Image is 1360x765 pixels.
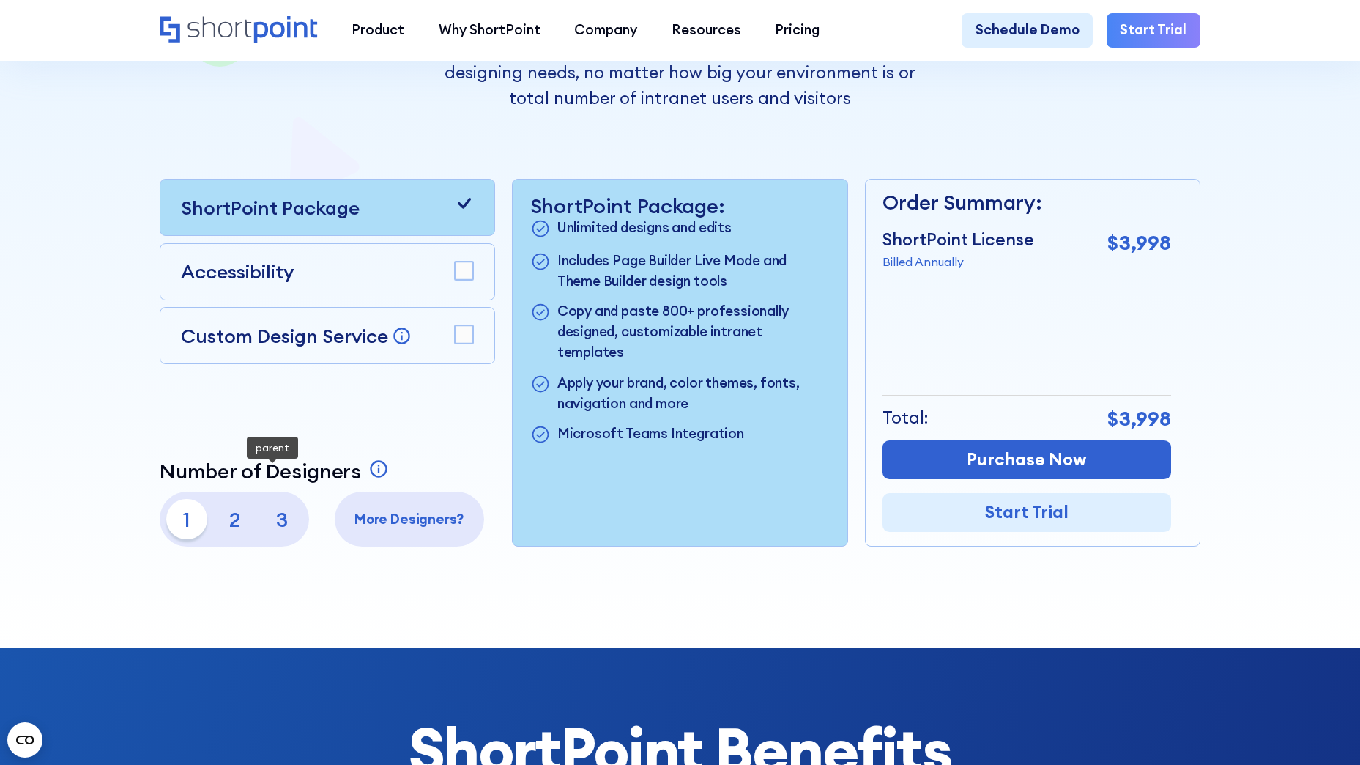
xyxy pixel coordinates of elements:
a: Product [335,13,421,47]
p: More Designers? [341,509,478,530]
a: Start Trial [882,493,1171,532]
div: Resources [672,20,741,40]
p: 1 [166,499,207,540]
p: ShortPoint Package [181,193,360,222]
p: 3 [261,499,302,540]
a: Company [557,13,654,47]
div: Pricing [775,20,820,40]
a: Why ShortPoint [422,13,557,47]
p: Apply your brand, color themes, fonts, navigation and more [557,373,831,414]
button: Open CMP widget [7,722,42,758]
div: Why ShortPoint [439,20,540,40]
p: 2 [214,499,255,540]
p: Number of Designers [160,459,361,483]
p: Microsoft Teams Integration [557,424,744,446]
a: Pricing [758,13,836,47]
p: ShortPoint pricing is aligned with your sites building and designing needs, no matter how big you... [425,34,934,111]
a: Home [160,16,318,45]
p: Order Summary: [882,187,1171,218]
div: Product [352,20,404,40]
p: Unlimited designs and edits [557,218,732,240]
a: Start Trial [1107,13,1200,47]
p: Accessibility [181,257,294,286]
p: ShortPoint License [882,227,1034,253]
p: Includes Page Builder Live Mode and Theme Builder design tools [557,251,831,292]
p: Copy and paste 800+ professionally designed, customizable intranet templates [557,301,831,363]
iframe: Chat Widget [1287,695,1360,765]
p: $3,998 [1107,227,1171,258]
a: Resources [655,13,758,47]
p: Total: [882,405,928,431]
div: Company [574,20,637,40]
p: $3,998 [1107,403,1171,434]
p: ShortPoint Package: [530,193,831,218]
div: parent [247,437,298,459]
a: Number of Designers [160,459,392,483]
p: Billed Annually [882,253,1034,270]
p: Custom Design Service [181,324,388,348]
a: Schedule Demo [962,13,1093,47]
a: Purchase Now [882,440,1171,479]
